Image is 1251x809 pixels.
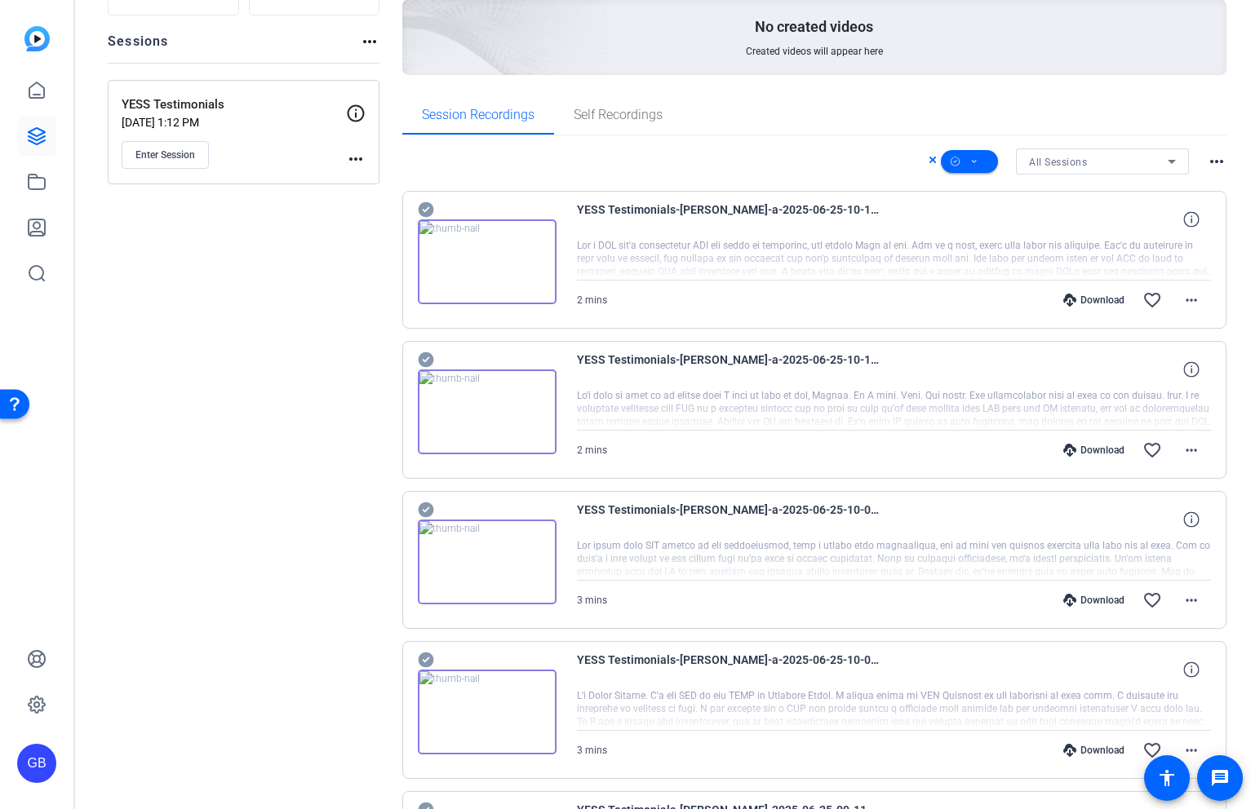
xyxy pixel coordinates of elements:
[360,32,379,51] mat-icon: more_horiz
[577,350,879,389] span: YESS Testimonials-[PERSON_NAME]-a-2025-06-25-10-12-13-044-0
[574,108,663,122] span: Self Recordings
[135,148,195,161] span: Enter Session
[577,595,607,606] span: 3 mins
[418,670,557,754] img: thumb-nail
[418,219,557,304] img: thumb-nail
[577,294,607,306] span: 2 mins
[1157,768,1177,788] mat-icon: accessibility
[1210,768,1230,788] mat-icon: message
[577,444,607,456] span: 2 mins
[1142,440,1162,460] mat-icon: favorite_border
[1207,152,1227,171] mat-icon: more_horiz
[1142,740,1162,760] mat-icon: favorite_border
[1055,444,1133,457] div: Download
[1182,590,1201,610] mat-icon: more_horiz
[1182,740,1201,760] mat-icon: more_horiz
[1182,290,1201,310] mat-icon: more_horiz
[346,149,366,169] mat-icon: more_horiz
[1142,290,1162,310] mat-icon: favorite_border
[1029,157,1087,168] span: All Sessions
[577,745,607,756] span: 3 mins
[24,26,50,51] img: blue-gradient.svg
[577,200,879,239] span: YESS Testimonials-[PERSON_NAME]-a-2025-06-25-10-14-26-314-0
[418,519,557,604] img: thumb-nail
[1055,594,1133,607] div: Download
[122,116,346,129] p: [DATE] 1:12 PM
[1142,590,1162,610] mat-icon: favorite_border
[122,141,209,169] button: Enter Session
[17,744,56,783] div: GB
[1055,294,1133,307] div: Download
[122,95,346,114] p: YESS Testimonials
[1182,440,1201,460] mat-icon: more_horiz
[746,45,883,58] span: Created videos will appear here
[577,650,879,689] span: YESS Testimonials-[PERSON_NAME]-a-2025-06-25-10-05-45-613-0
[422,108,535,122] span: Session Recordings
[108,32,169,63] h2: Sessions
[755,17,873,37] p: No created videos
[577,500,879,539] span: YESS Testimonials-[PERSON_NAME]-a-2025-06-25-10-09-15-083-0
[418,369,557,454] img: thumb-nail
[1055,744,1133,757] div: Download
